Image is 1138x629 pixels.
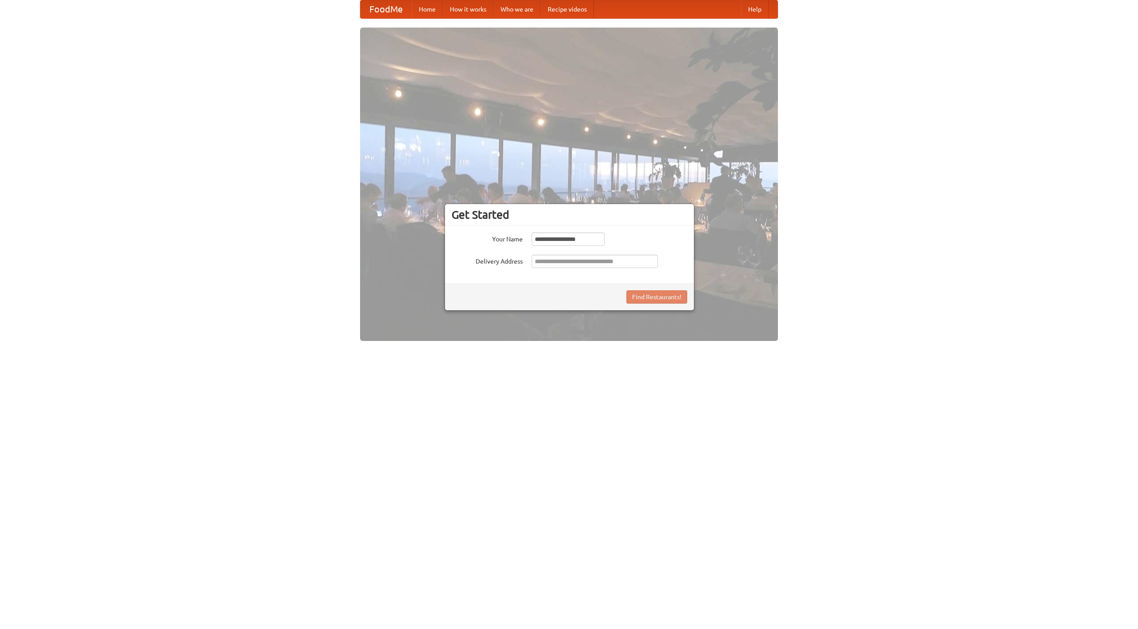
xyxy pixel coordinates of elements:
a: Home [412,0,443,18]
label: Delivery Address [452,255,523,266]
h3: Get Started [452,208,687,221]
a: Recipe videos [541,0,594,18]
a: Help [741,0,769,18]
a: FoodMe [361,0,412,18]
button: Find Restaurants! [626,290,687,304]
label: Your Name [452,232,523,244]
a: Who we are [493,0,541,18]
a: How it works [443,0,493,18]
